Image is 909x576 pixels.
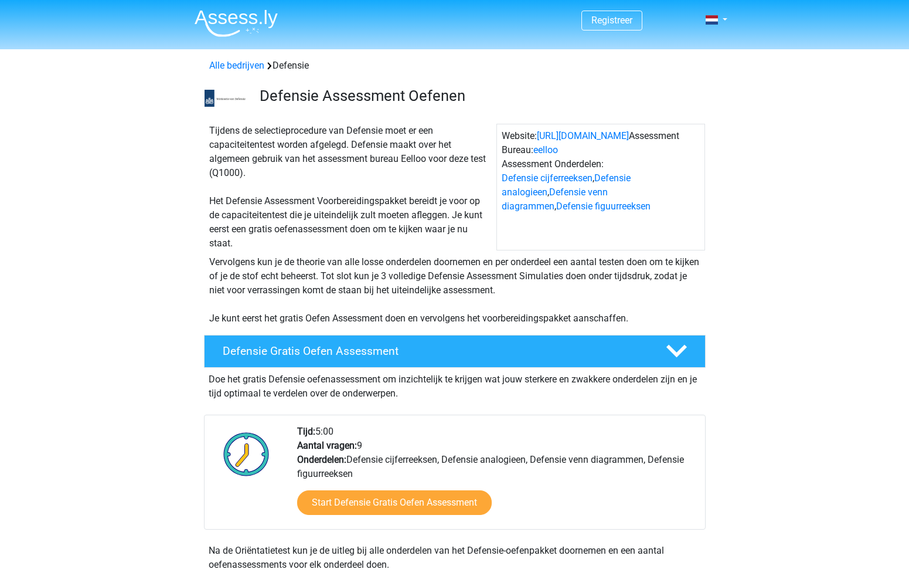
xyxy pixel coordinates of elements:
[496,124,705,250] div: Website: Assessment Bureau: Assessment Onderdelen: , , ,
[297,490,492,515] a: Start Defensie Gratis Oefen Assessment
[199,335,710,368] a: Defensie Gratis Oefen Assessment
[204,368,706,401] div: Doe het gratis Defensie oefenassessment om inzichtelijk te krijgen wat jouw sterkere en zwakkere ...
[502,187,608,212] a: Defensie venn diagrammen
[297,454,346,465] b: Onderdelen:
[288,425,704,529] div: 5:00 9 Defensie cijferreeksen, Defensie analogieen, Defensie venn diagrammen, Defensie figuurreeksen
[556,201,651,212] a: Defensie figuurreeksen
[195,9,278,37] img: Assessly
[297,426,315,437] b: Tijd:
[591,15,632,26] a: Registreer
[205,59,705,73] div: Defensie
[205,124,496,250] div: Tijdens de selectieprocedure van Defensie moet er een capaciteitentest worden afgelegd. Defensie ...
[537,130,629,141] a: [URL][DOMAIN_NAME]
[533,144,558,155] a: eelloo
[223,344,647,358] h4: Defensie Gratis Oefen Assessment
[502,172,593,184] a: Defensie cijferreeksen
[205,255,705,326] div: Vervolgens kun je de theorie van alle losse onderdelen doornemen en per onderdeel een aantal test...
[502,172,631,198] a: Defensie analogieen
[209,60,264,71] a: Alle bedrijven
[204,544,706,572] div: Na de Oriëntatietest kun je de uitleg bij alle onderdelen van het Defensie-oefenpakket doornemen ...
[297,440,357,451] b: Aantal vragen:
[260,87,696,105] h3: Defensie Assessment Oefenen
[217,425,276,483] img: Klok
